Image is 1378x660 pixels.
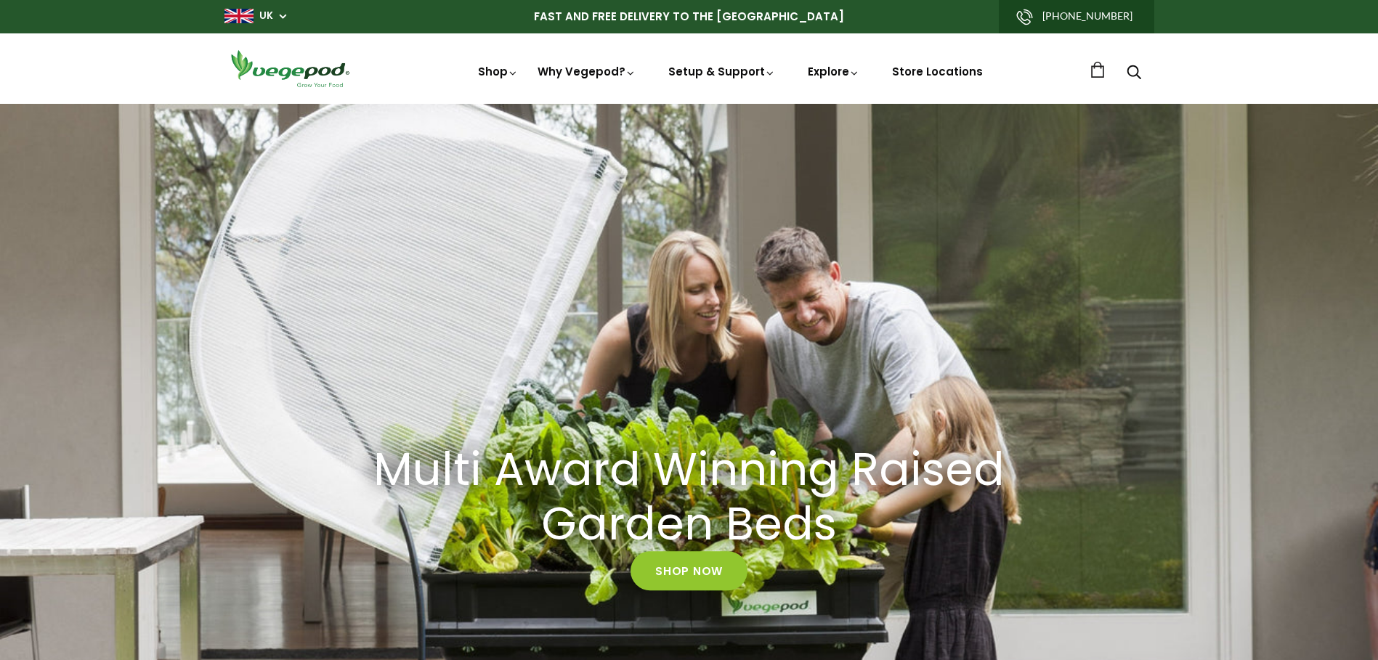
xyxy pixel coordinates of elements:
[224,9,254,23] img: gb_large.png
[1127,66,1141,81] a: Search
[344,443,1034,552] a: Multi Award Winning Raised Garden Beds
[224,48,355,89] img: Vegepod
[538,64,636,79] a: Why Vegepod?
[259,9,273,23] a: UK
[478,64,519,79] a: Shop
[892,64,983,79] a: Store Locations
[668,64,776,79] a: Setup & Support
[808,64,860,79] a: Explore
[362,443,1016,552] h2: Multi Award Winning Raised Garden Beds
[631,552,747,591] a: Shop Now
